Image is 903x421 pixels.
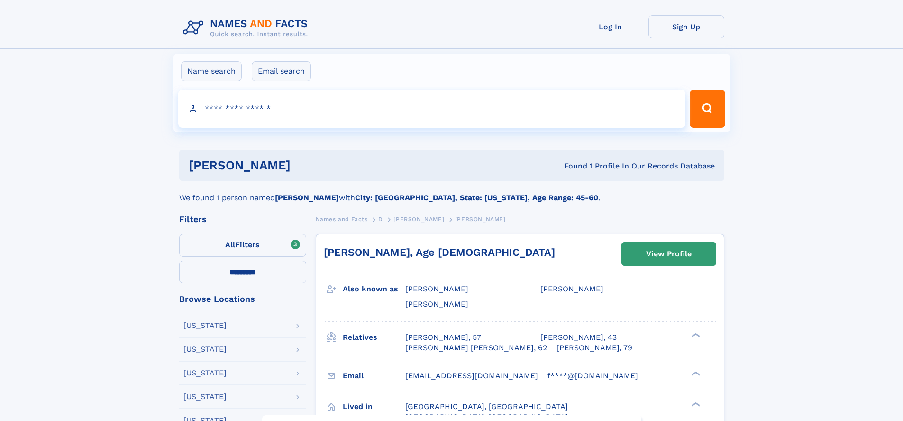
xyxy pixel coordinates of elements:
[540,332,617,343] a: [PERSON_NAME], 43
[179,295,306,303] div: Browse Locations
[393,216,444,223] span: [PERSON_NAME]
[427,161,715,171] div: Found 1 Profile In Our Records Database
[343,368,405,384] h3: Email
[455,216,506,223] span: [PERSON_NAME]
[689,332,701,338] div: ❯
[405,284,468,293] span: [PERSON_NAME]
[689,370,701,376] div: ❯
[183,369,227,377] div: [US_STATE]
[275,193,339,202] b: [PERSON_NAME]
[324,246,555,258] a: [PERSON_NAME], Age [DEMOGRAPHIC_DATA]
[690,90,725,128] button: Search Button
[405,402,568,411] span: [GEOGRAPHIC_DATA], [GEOGRAPHIC_DATA]
[405,332,481,343] a: [PERSON_NAME], 57
[378,216,383,223] span: D
[179,15,316,41] img: Logo Names and Facts
[556,343,632,353] a: [PERSON_NAME], 79
[405,343,547,353] a: [PERSON_NAME] [PERSON_NAME], 62
[343,329,405,346] h3: Relatives
[179,181,724,204] div: We found 1 person named with .
[646,243,692,265] div: View Profile
[183,346,227,353] div: [US_STATE]
[405,299,468,309] span: [PERSON_NAME]
[189,159,428,171] h1: [PERSON_NAME]
[393,213,444,225] a: [PERSON_NAME]
[178,90,686,128] input: search input
[648,15,724,38] a: Sign Up
[183,393,227,401] div: [US_STATE]
[343,281,405,297] h3: Also known as
[355,193,598,202] b: City: [GEOGRAPHIC_DATA], State: [US_STATE], Age Range: 45-60
[225,240,235,249] span: All
[622,243,716,265] a: View Profile
[405,371,538,380] span: [EMAIL_ADDRESS][DOMAIN_NAME]
[316,213,368,225] a: Names and Facts
[343,399,405,415] h3: Lived in
[179,234,306,257] label: Filters
[252,61,311,81] label: Email search
[540,284,603,293] span: [PERSON_NAME]
[181,61,242,81] label: Name search
[183,322,227,329] div: [US_STATE]
[573,15,648,38] a: Log In
[378,213,383,225] a: D
[689,401,701,407] div: ❯
[179,215,306,224] div: Filters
